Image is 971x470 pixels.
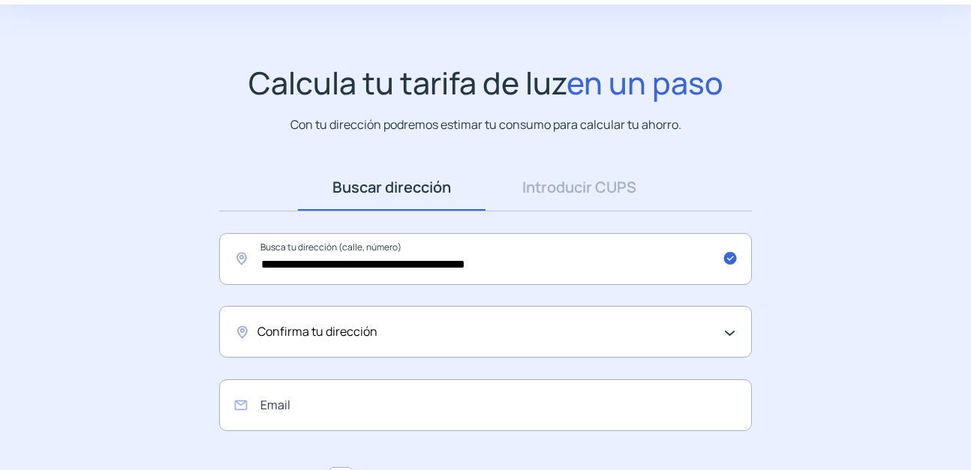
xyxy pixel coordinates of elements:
[290,115,681,134] p: Con tu dirección podremos estimar tu consumo para calcular tu ahorro.
[485,164,673,211] a: Introducir CUPS
[298,164,485,211] a: Buscar dirección
[567,61,723,103] span: en un paso
[248,64,723,101] h1: Calcula tu tarifa de luz
[257,322,377,342] span: Confirma tu dirección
